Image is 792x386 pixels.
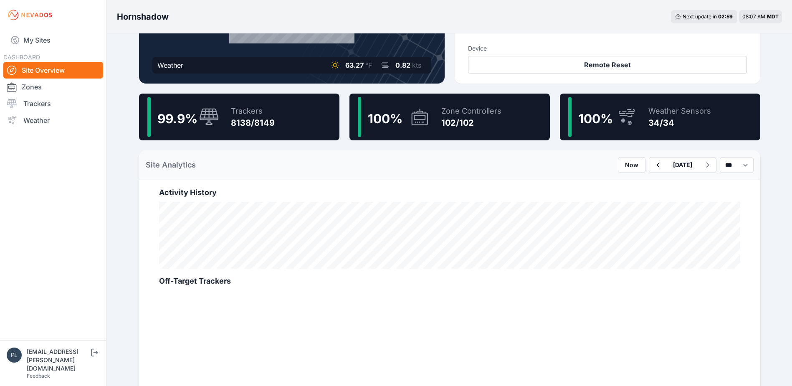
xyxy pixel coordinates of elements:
span: 100 % [368,111,402,126]
span: DASHBOARD [3,53,40,61]
a: Weather [3,112,103,129]
div: 34/34 [648,117,711,129]
h2: Off-Target Trackers [159,275,740,287]
img: plsmith@sundt.com [7,348,22,363]
div: 102/102 [441,117,501,129]
div: [EMAIL_ADDRESS][PERSON_NAME][DOMAIN_NAME] [27,348,89,373]
span: kts [412,61,421,69]
span: Next update in [683,13,717,20]
a: Site Overview [3,62,103,79]
span: 08:07 AM [742,13,765,20]
a: 100%Zone Controllers102/102 [349,94,550,140]
button: Remote Reset [468,56,747,74]
div: Weather Sensors [648,105,711,117]
h3: Device [468,44,747,53]
a: 100%Weather Sensors34/34 [560,94,760,140]
img: Nevados [7,8,53,22]
button: Now [618,157,645,173]
nav: Breadcrumb [117,6,169,28]
div: Zone Controllers [441,105,501,117]
div: Weather [157,60,183,70]
span: 63.27 [345,61,364,69]
div: Trackers [231,105,275,117]
span: °F [365,61,372,69]
a: Trackers [3,95,103,112]
a: Zones [3,79,103,95]
span: 99.9 % [157,111,197,126]
h2: Activity History [159,187,740,198]
span: 0.82 [395,61,410,69]
a: Feedback [27,373,50,379]
h3: Hornshadow [117,11,169,23]
span: MDT [767,13,779,20]
button: [DATE] [666,157,699,173]
span: 100 % [578,111,613,126]
div: 02 : 59 [718,13,733,20]
h2: Site Analytics [146,159,196,171]
div: 8138/8149 [231,117,275,129]
a: My Sites [3,30,103,50]
a: 99.9%Trackers8138/8149 [139,94,339,140]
